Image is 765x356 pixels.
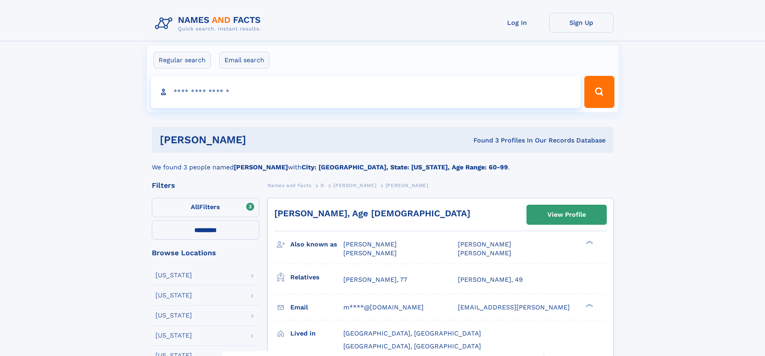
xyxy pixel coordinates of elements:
[485,13,549,33] a: Log In
[458,249,511,257] span: [PERSON_NAME]
[160,135,360,145] h1: [PERSON_NAME]
[320,180,324,190] a: D
[333,183,376,188] span: [PERSON_NAME]
[152,198,259,217] label: Filters
[234,163,288,171] b: [PERSON_NAME]
[584,240,594,245] div: ❯
[290,327,343,340] h3: Lived in
[527,205,606,224] a: View Profile
[386,183,428,188] span: [PERSON_NAME]
[151,76,581,108] input: search input
[191,203,199,211] span: All
[584,303,594,308] div: ❯
[152,13,267,35] img: Logo Names and Facts
[155,312,192,319] div: [US_STATE]
[155,272,192,279] div: [US_STATE]
[274,208,470,218] a: [PERSON_NAME], Age [DEMOGRAPHIC_DATA]
[219,52,269,69] label: Email search
[155,332,192,339] div: [US_STATE]
[267,180,312,190] a: Names and Facts
[547,205,586,224] div: View Profile
[290,238,343,251] h3: Also known as
[153,52,211,69] label: Regular search
[458,240,511,248] span: [PERSON_NAME]
[152,249,259,256] div: Browse Locations
[458,275,523,284] a: [PERSON_NAME], 49
[290,301,343,314] h3: Email
[360,136,606,145] div: Found 3 Profiles In Our Records Database
[584,76,614,108] button: Search Button
[152,182,259,189] div: Filters
[549,13,614,33] a: Sign Up
[152,153,614,172] div: We found 3 people named with .
[320,183,324,188] span: D
[343,249,397,257] span: [PERSON_NAME]
[458,303,570,311] span: [EMAIL_ADDRESS][PERSON_NAME]
[343,342,481,350] span: [GEOGRAPHIC_DATA], [GEOGRAPHIC_DATA]
[333,180,376,190] a: [PERSON_NAME]
[155,292,192,299] div: [US_STATE]
[343,275,407,284] a: [PERSON_NAME], 77
[343,240,397,248] span: [PERSON_NAME]
[302,163,508,171] b: City: [GEOGRAPHIC_DATA], State: [US_STATE], Age Range: 60-99
[343,330,481,337] span: [GEOGRAPHIC_DATA], [GEOGRAPHIC_DATA]
[290,271,343,284] h3: Relatives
